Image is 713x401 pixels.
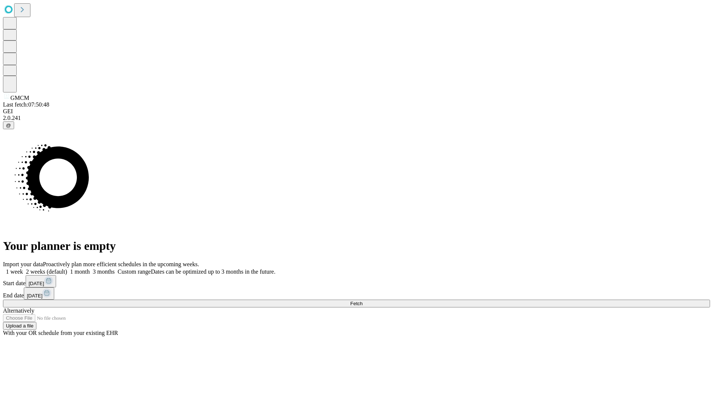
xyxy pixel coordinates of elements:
[24,287,54,300] button: [DATE]
[93,268,115,275] span: 3 months
[3,101,49,108] span: Last fetch: 07:50:48
[26,268,67,275] span: 2 weeks (default)
[3,307,34,314] span: Alternatively
[3,115,710,121] div: 2.0.241
[29,281,44,286] span: [DATE]
[3,275,710,287] div: Start date
[3,239,710,253] h1: Your planner is empty
[3,108,710,115] div: GEI
[10,95,29,101] span: GMCM
[70,268,90,275] span: 1 month
[6,268,23,275] span: 1 week
[3,261,43,267] span: Import your data
[27,293,42,299] span: [DATE]
[26,275,56,287] button: [DATE]
[118,268,151,275] span: Custom range
[350,301,362,306] span: Fetch
[3,300,710,307] button: Fetch
[3,330,118,336] span: With your OR schedule from your existing EHR
[3,121,14,129] button: @
[43,261,199,267] span: Proactively plan more efficient schedules in the upcoming weeks.
[6,123,11,128] span: @
[3,287,710,300] div: End date
[3,322,36,330] button: Upload a file
[151,268,275,275] span: Dates can be optimized up to 3 months in the future.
